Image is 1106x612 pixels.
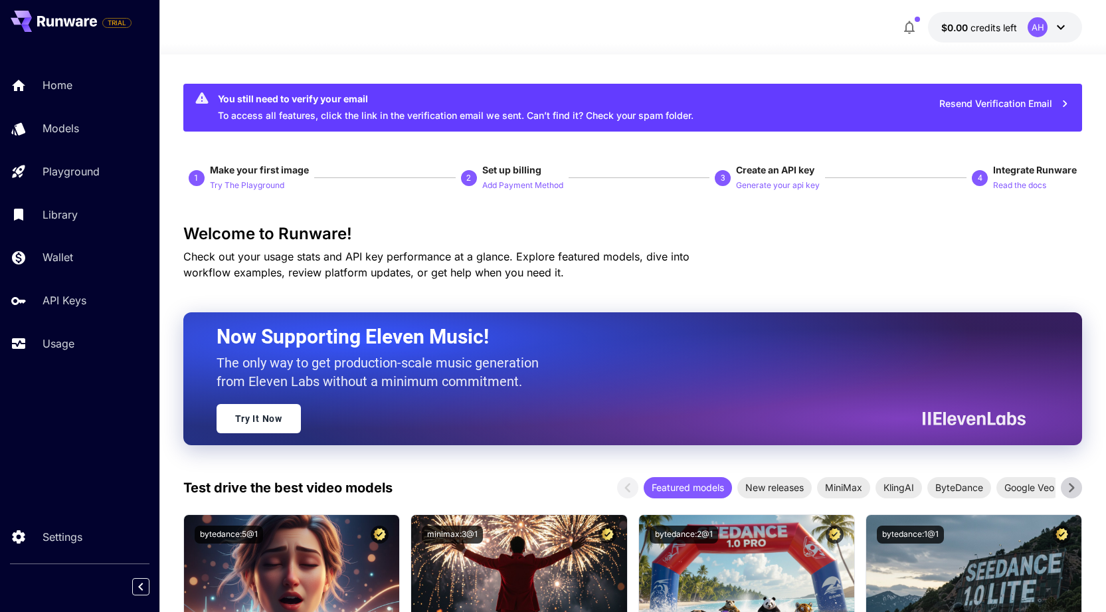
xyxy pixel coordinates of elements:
[736,177,820,193] button: Generate your api key
[43,120,79,136] p: Models
[371,526,389,544] button: Certified Model – Vetted for best performance and includes a commercial license.
[941,21,1017,35] div: $0.00
[217,404,301,433] a: Try It Now
[183,250,690,279] span: Check out your usage stats and API key performance at a glance. Explore featured models, dive int...
[103,18,131,28] span: TRIAL
[736,179,820,192] p: Generate your api key
[737,480,812,494] span: New releases
[650,526,718,544] button: bytedance:2@1
[932,90,1077,118] button: Resend Verification Email
[422,526,483,544] button: minimax:3@1
[644,477,732,498] div: Featured models
[43,529,82,545] p: Settings
[599,526,616,544] button: Certified Model – Vetted for best performance and includes a commercial license.
[183,478,393,498] p: Test drive the best video models
[996,480,1062,494] span: Google Veo
[941,22,970,33] span: $0.00
[876,480,922,494] span: KlingAI
[826,526,844,544] button: Certified Model – Vetted for best performance and includes a commercial license.
[970,22,1017,33] span: credits left
[142,575,159,599] div: Collapse sidebar
[817,480,870,494] span: MiniMax
[993,177,1046,193] button: Read the docs
[877,526,944,544] button: bytedance:1@1
[928,12,1082,43] button: $0.00АН
[43,336,74,352] p: Usage
[43,163,100,179] p: Playground
[217,354,549,391] p: The only way to get production-scale music generation from Eleven Labs without a minimum commitment.
[210,164,309,175] span: Make your first image
[1053,526,1071,544] button: Certified Model – Vetted for best performance and includes a commercial license.
[466,172,471,184] p: 2
[996,477,1062,498] div: Google Veo
[482,177,563,193] button: Add Payment Method
[993,164,1077,175] span: Integrate Runware
[43,77,72,93] p: Home
[43,249,73,265] p: Wallet
[218,88,693,128] div: To access all features, click the link in the verification email we sent. Can’t find it? Check yo...
[194,172,199,184] p: 1
[927,480,991,494] span: ByteDance
[217,324,1016,350] h2: Now Supporting Eleven Music!
[102,15,132,31] span: Add your payment card to enable full platform functionality.
[978,172,982,184] p: 4
[482,164,541,175] span: Set up billing
[195,526,263,544] button: bytedance:5@1
[736,164,814,175] span: Create an API key
[132,578,149,595] button: Collapse sidebar
[737,477,812,498] div: New releases
[482,179,563,192] p: Add Payment Method
[43,292,86,308] p: API Keys
[1028,17,1048,37] div: АН
[210,177,284,193] button: Try The Playground
[927,477,991,498] div: ByteDance
[183,225,1083,243] h3: Welcome to Runware!
[218,92,693,106] div: You still need to verify your email
[817,477,870,498] div: MiniMax
[210,179,284,192] p: Try The Playground
[644,480,732,494] span: Featured models
[876,477,922,498] div: KlingAI
[43,207,78,223] p: Library
[721,172,725,184] p: 3
[993,179,1046,192] p: Read the docs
